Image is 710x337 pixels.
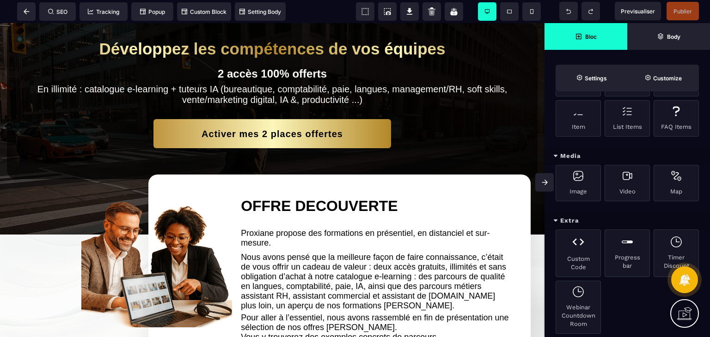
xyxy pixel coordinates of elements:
span: Popup [140,8,165,15]
div: Webinar Countdown Room [556,281,601,334]
span: Open Blocks [545,23,627,50]
span: Screenshot [378,2,397,21]
span: SEO [48,8,67,15]
span: Open Style Manager [627,65,699,91]
div: Timer Discount [654,229,699,277]
text: Proxiane propose des formations en présentiel, en distanciel et sur-mesure. [241,203,512,227]
div: Image [556,165,601,201]
span: Setting Body [239,8,281,15]
span: Tracking [88,8,119,15]
div: Progress bar [605,229,650,277]
span: Open Layer Manager [627,23,710,50]
div: Video [605,165,650,201]
span: View components [356,2,374,21]
strong: Customize [653,75,682,82]
h1: Développez les compétences de vos équipes [35,12,510,40]
div: List Items [605,100,650,137]
text: En illimité : catalogue e-learning + tuteurs IA (bureautique, comptabilité, paie, langues, manage... [35,61,510,82]
div: Item [556,100,601,137]
strong: Settings [585,75,607,82]
div: Extra [545,212,710,229]
div: FAQ Items [654,100,699,137]
span: Preview [615,2,661,20]
strong: Bloc [585,33,597,40]
div: Custom Code [556,229,601,277]
span: Custom Block [182,8,226,15]
span: Publier [673,8,692,15]
div: Map [654,165,699,201]
button: Activer mes 2 places offertes [153,96,391,125]
text: Nous avons pensé que la meilleure façon de faire connaissance, c’était de vous offrir un cadeau d... [241,227,512,290]
h2: 2 accès 100% offerts [35,40,510,57]
span: Previsualiser [621,8,655,15]
img: b19eb17435fec69ebfd9640db64efc4c_fond_transparent.png [81,170,233,304]
div: Pour aller à l’essentiel, nous avons rassemblé en fin de présentation une sélection de nos offres... [241,290,512,319]
h2: OFFRE DECOUVERTE [241,170,512,196]
span: Settings [556,65,627,91]
div: Media [545,148,710,165]
strong: Body [667,33,680,40]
